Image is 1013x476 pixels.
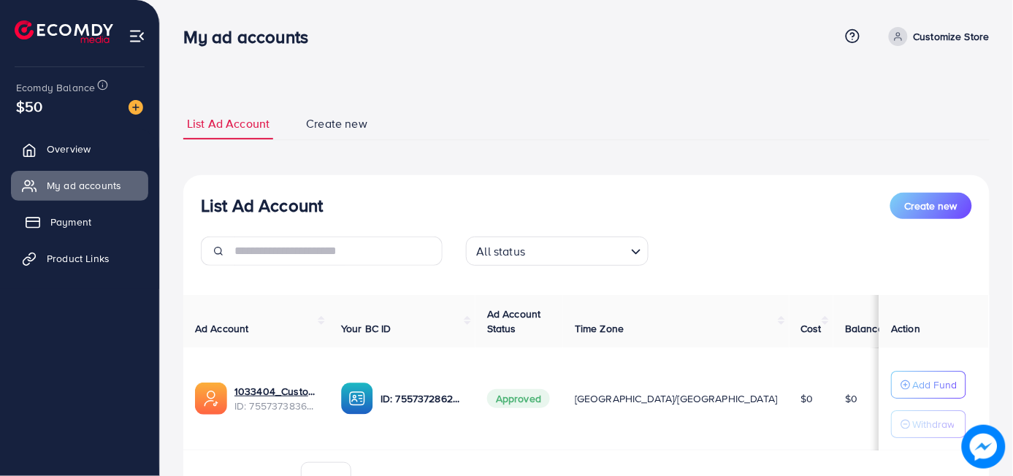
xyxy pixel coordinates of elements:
[183,26,320,47] h3: My ad accounts
[11,134,148,164] a: Overview
[845,391,857,406] span: $0
[530,238,624,262] input: Search for option
[962,425,1006,469] img: image
[801,391,814,406] span: $0
[234,384,318,399] a: 1033404_Customize Store_1759588237532
[487,307,541,336] span: Ad Account Status
[892,371,967,399] button: Add Fund
[845,321,884,336] span: Balance
[47,178,121,193] span: My ad accounts
[575,321,624,336] span: Time Zone
[11,207,148,237] a: Payment
[890,193,972,219] button: Create new
[913,376,957,394] p: Add Fund
[474,241,529,262] span: All status
[466,237,649,266] div: Search for option
[892,410,967,438] button: Withdraw
[914,28,990,45] p: Customize Store
[195,321,249,336] span: Ad Account
[16,96,42,117] span: $50
[306,115,367,132] span: Create new
[16,80,95,95] span: Ecomdy Balance
[801,321,822,336] span: Cost
[883,27,990,46] a: Customize Store
[11,171,148,200] a: My ad accounts
[892,321,921,336] span: Action
[905,199,957,213] span: Create new
[195,383,227,415] img: ic-ads-acc.e4c84228.svg
[15,20,113,43] img: logo
[129,28,145,45] img: menu
[201,195,323,216] h3: List Ad Account
[47,142,91,156] span: Overview
[234,384,318,414] div: <span class='underline'>1033404_Customize Store_1759588237532</span></br>7557373836732203024
[913,415,955,433] p: Withdraw
[47,251,110,266] span: Product Links
[575,391,778,406] span: [GEOGRAPHIC_DATA]/[GEOGRAPHIC_DATA]
[341,383,373,415] img: ic-ba-acc.ded83a64.svg
[487,389,550,408] span: Approved
[50,215,91,229] span: Payment
[381,390,464,407] p: ID: 7557372862089216008
[234,399,318,413] span: ID: 7557373836732203024
[11,244,148,273] a: Product Links
[129,100,143,115] img: image
[187,115,270,132] span: List Ad Account
[341,321,391,336] span: Your BC ID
